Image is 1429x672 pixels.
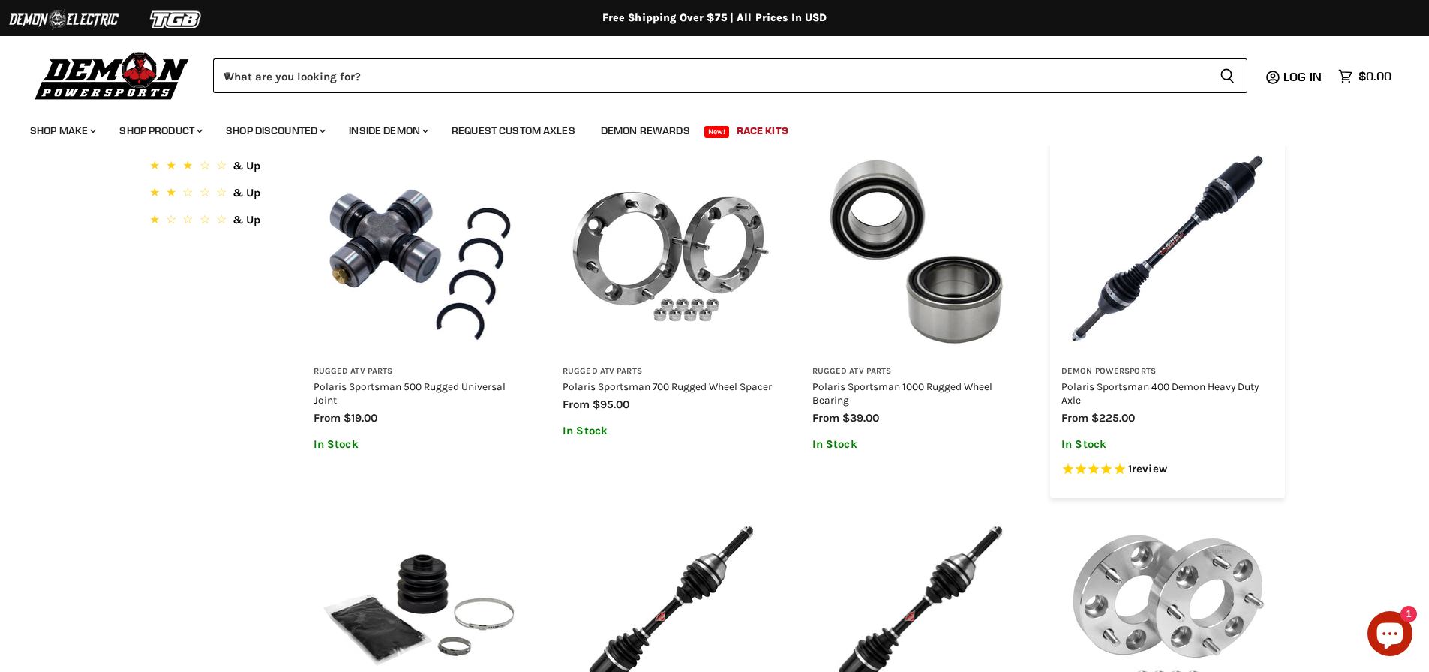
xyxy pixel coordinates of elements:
[563,424,775,437] p: In Stock
[563,142,775,355] img: Polaris Sportsman 700 Rugged Wheel Spacer
[1208,58,1247,93] button: Search
[590,115,701,146] a: Demon Rewards
[314,438,526,451] p: In Stock
[1363,611,1417,660] inbox-online-store-chat: Shopify online store chat
[344,411,377,424] span: $19.00
[1091,411,1135,424] span: $225.00
[593,397,629,411] span: $95.00
[1331,65,1399,87] a: $0.00
[812,438,1025,451] p: In Stock
[19,115,105,146] a: Shop Make
[1061,438,1274,451] p: In Stock
[314,366,526,377] h3: Rugged ATV Parts
[1061,142,1274,355] img: Polaris Sportsman 400 Demon Heavy Duty Axle
[314,142,526,355] img: Polaris Sportsman 500 Rugged Universal Joint
[115,11,1315,25] div: Free Shipping Over $75 | All Prices In USD
[1283,69,1322,84] span: Log in
[19,109,1388,146] ul: Main menu
[812,380,992,406] a: Polaris Sportsman 1000 Rugged Wheel Bearing
[233,186,260,199] span: & Up
[233,159,260,172] span: & Up
[108,115,212,146] a: Shop Product
[146,157,282,178] button: 3 Stars.
[1128,462,1167,475] span: 1 reviews
[1061,411,1088,424] span: from
[704,126,730,138] span: New!
[563,380,772,392] a: Polaris Sportsman 700 Rugged Wheel Spacer
[1061,366,1274,377] h3: Demon Powersports
[120,5,233,34] img: TGB Logo 2
[842,411,879,424] span: $39.00
[1061,380,1259,406] a: Polaris Sportsman 400 Demon Heavy Duty Axle
[146,184,282,205] button: 2 Stars.
[314,380,506,406] a: Polaris Sportsman 500 Rugged Universal Joint
[725,115,800,146] a: Race Kits
[338,115,437,146] a: Inside Demon
[563,366,775,377] h3: Rugged ATV Parts
[1061,462,1274,478] span: Rated 5.0 out of 5 stars 1 reviews
[146,211,282,232] button: 1 Star.
[314,411,341,424] span: from
[213,58,1247,93] form: Product
[812,411,839,424] span: from
[8,5,120,34] img: Demon Electric Logo 2
[213,58,1208,93] input: When autocomplete results are available use up and down arrows to review and enter to select
[1358,69,1391,83] span: $0.00
[215,115,335,146] a: Shop Discounted
[233,213,260,226] span: & Up
[812,366,1025,377] h3: Rugged ATV Parts
[563,397,590,411] span: from
[440,115,587,146] a: Request Custom Axles
[30,49,194,102] img: Demon Powersports
[1132,462,1167,475] span: review
[1277,70,1331,83] a: Log in
[812,142,1025,355] img: Polaris Sportsman 1000 Rugged Wheel Bearing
